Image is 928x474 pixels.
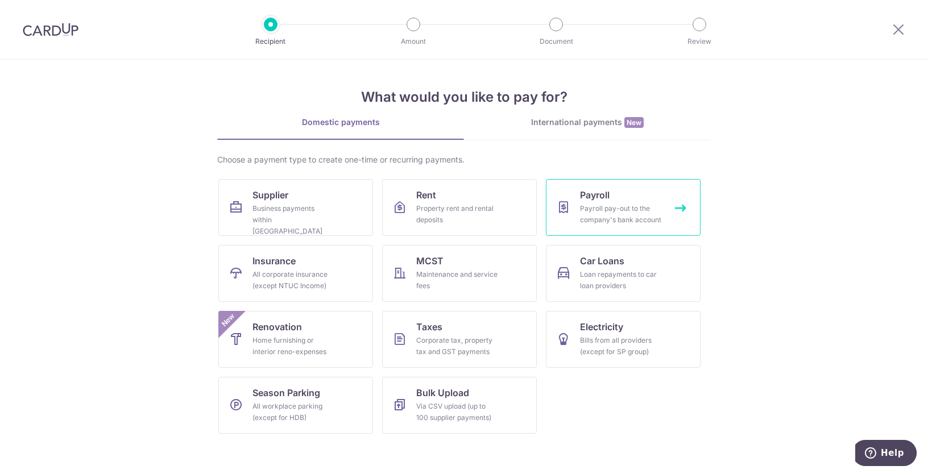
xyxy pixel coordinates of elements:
[252,254,296,268] span: Insurance
[382,377,537,434] a: Bulk UploadVia CSV upload (up to 100 supplier payments)
[217,117,464,128] div: Domestic payments
[416,386,469,400] span: Bulk Upload
[855,440,917,468] iframe: Opens a widget where you can find more information
[26,8,49,18] span: Help
[546,311,701,368] a: ElectricityBills from all providers (except for SP group)
[23,23,78,36] img: CardUp
[546,179,701,236] a: PayrollPayroll pay-out to the company's bank account
[252,386,320,400] span: Season Parking
[229,36,313,47] p: Recipient
[580,254,624,268] span: Car Loans
[217,154,711,165] div: Choose a payment type to create one-time or recurring payments.
[382,179,537,236] a: RentProperty rent and rental deposits
[514,36,598,47] p: Document
[218,377,373,434] a: Season ParkingAll workplace parking (except for HDB)
[580,335,662,357] div: Bills from all providers (except for SP group)
[218,311,373,368] a: RenovationHome furnishing or interior reno-expensesNew
[657,36,741,47] p: Review
[580,188,610,202] span: Payroll
[252,188,288,202] span: Supplier
[416,254,444,268] span: MCST
[252,203,334,237] div: Business payments within [GEOGRAPHIC_DATA]
[464,117,711,128] div: International payments
[219,311,238,330] span: New
[217,87,711,107] h4: What would you like to pay for?
[580,269,662,292] div: Loan repayments to car loan providers
[382,245,537,302] a: MCSTMaintenance and service fees
[546,245,701,302] a: Car LoansLoan repayments to car loan providers
[624,117,644,128] span: New
[416,320,442,334] span: Taxes
[580,203,662,226] div: Payroll pay-out to the company's bank account
[252,335,334,357] div: Home furnishing or interior reno-expenses
[371,36,455,47] p: Amount
[580,320,623,334] span: Electricity
[252,401,334,423] div: All workplace parking (except for HDB)
[218,179,373,236] a: SupplierBusiness payments within [GEOGRAPHIC_DATA]
[416,335,498,357] div: Corporate tax, property tax and GST payments
[416,401,498,423] div: Via CSV upload (up to 100 supplier payments)
[382,311,537,368] a: TaxesCorporate tax, property tax and GST payments
[416,188,436,202] span: Rent
[416,203,498,226] div: Property rent and rental deposits
[252,320,302,334] span: Renovation
[218,245,373,302] a: InsuranceAll corporate insurance (except NTUC Income)
[416,269,498,292] div: Maintenance and service fees
[252,269,334,292] div: All corporate insurance (except NTUC Income)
